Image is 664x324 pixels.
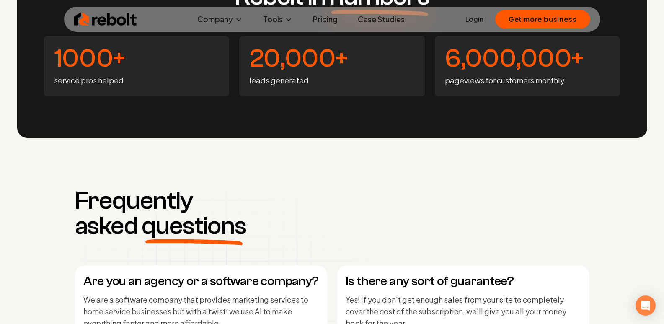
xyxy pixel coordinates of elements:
p: leads generated [249,75,415,86]
p: service pros helped [54,75,220,86]
h4: 20,000+ [249,46,415,71]
h4: 6,000,000+ [445,46,610,71]
button: Tools [256,11,300,28]
div: Open Intercom Messenger [636,295,656,316]
a: Case Studies [351,11,411,28]
h4: Is there any sort of guarantee? [346,274,581,289]
p: pageviews for customers monthly [445,75,610,86]
img: Rebolt Logo [74,11,137,28]
a: Pricing [306,11,344,28]
h3: Frequently asked [75,188,256,238]
span: questions [142,213,246,238]
button: Company [191,11,250,28]
a: Login [465,14,483,24]
h4: 1000+ [54,46,220,71]
button: Get more business [495,10,590,29]
h4: Are you an agency or a software company? [83,274,319,289]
